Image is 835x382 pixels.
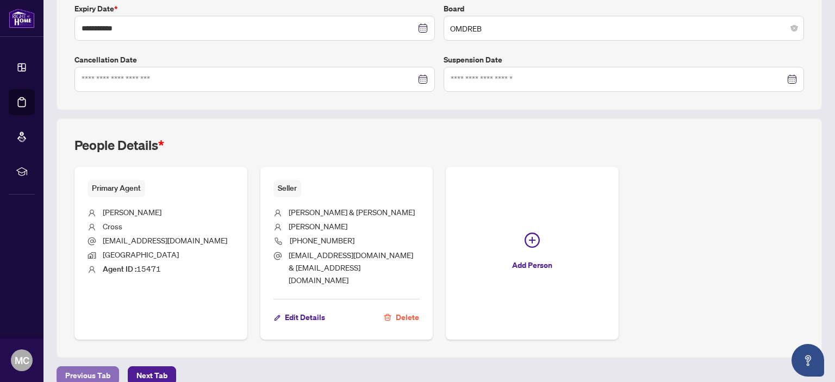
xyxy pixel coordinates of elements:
span: Add Person [512,256,552,274]
button: Add Person [446,167,619,340]
b: Agent ID : [103,264,136,274]
button: Delete [383,308,420,327]
button: Edit Details [273,308,326,327]
span: [PERSON_NAME] [103,207,161,217]
span: plus-circle [525,233,540,248]
img: logo [9,8,35,28]
span: Seller [273,180,301,197]
span: Delete [396,309,419,326]
label: Suspension Date [444,54,804,66]
span: [PHONE_NUMBER] [290,235,354,245]
span: [GEOGRAPHIC_DATA] [103,249,179,259]
span: [EMAIL_ADDRESS][DOMAIN_NAME] [103,235,227,245]
span: Cross [103,221,122,231]
h2: People Details [74,136,164,154]
span: 15471 [103,264,161,273]
label: Expiry Date [74,3,435,15]
span: [PERSON_NAME] [289,221,347,231]
label: Board [444,3,804,15]
span: MC [15,353,29,368]
span: [PERSON_NAME] & [PERSON_NAME] [289,207,415,217]
button: Open asap [792,344,824,377]
span: OMDREB [450,18,797,39]
span: Edit Details [285,309,325,326]
label: Cancellation Date [74,54,435,66]
span: [EMAIL_ADDRESS][DOMAIN_NAME] & [EMAIL_ADDRESS][DOMAIN_NAME] [289,250,413,285]
span: close-circle [791,25,797,32]
span: Primary Agent [88,180,145,197]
